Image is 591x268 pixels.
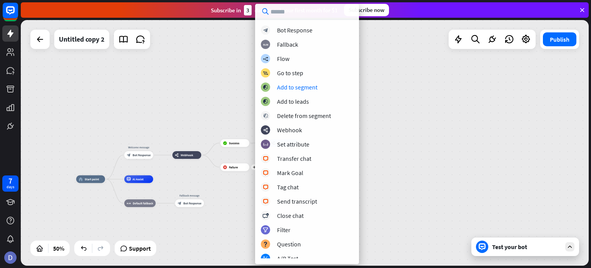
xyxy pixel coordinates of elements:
[277,183,299,191] div: Tag chat
[181,153,194,157] span: Webhook
[263,128,268,133] i: webhooks
[277,55,289,62] div: Flow
[263,185,269,190] i: block_livechat
[263,85,268,90] i: block_add_to_segment
[277,69,303,77] div: Go to step
[277,40,298,48] div: Fallback
[229,141,239,145] span: Success
[277,83,317,91] div: Add to segment
[277,255,298,262] div: A/B Test
[122,145,156,149] div: Welcome message
[59,30,105,49] div: Untitled copy 2
[277,98,309,105] div: Add to leads
[133,153,151,157] span: Bot Response
[263,199,269,204] i: block_livechat
[175,153,179,157] i: webhooks
[85,177,99,181] span: Start point
[277,197,317,205] div: Send transcript
[244,5,252,15] div: 3
[277,155,311,162] div: Transfer chat
[263,228,268,233] i: filter
[133,201,153,205] span: Default fallback
[6,3,29,26] button: Open LiveChat chat widget
[223,165,227,169] i: block_failure
[277,169,303,177] div: Mark Goal
[223,141,227,145] i: block_success
[277,240,301,248] div: Question
[263,142,268,147] i: block_set_attribute
[263,28,268,33] i: block_bot_response
[178,201,182,205] i: block_bot_response
[262,213,269,218] i: block_close_chat
[79,177,83,181] i: home_2
[277,212,304,219] div: Close chat
[277,26,312,34] div: Bot Response
[263,170,269,175] i: block_livechat
[263,156,269,161] i: block_livechat
[127,153,131,157] i: block_bot_response
[253,166,256,169] i: plus
[229,165,238,169] span: Failure
[277,140,309,148] div: Set attribute
[277,226,290,234] div: Filter
[263,42,268,47] i: block_fallback
[263,113,268,118] i: block_delete_from_segment
[211,5,338,15] div: Subscribe in days to get your first month for $1
[263,71,268,76] i: block_goto
[344,4,389,16] div: Subscribe now
[263,256,268,261] i: block_ab_testing
[277,126,302,134] div: Webhook
[184,201,202,205] span: Bot Response
[2,175,18,192] a: 7 days
[263,56,268,61] i: builder_tree
[172,194,207,197] div: Fallback message
[8,177,12,184] div: 7
[543,32,576,46] button: Publish
[51,242,67,255] div: 50%
[7,184,14,190] div: days
[492,243,561,251] div: Test your bot
[263,242,268,247] i: block_question
[263,99,268,104] i: block_add_to_segment
[277,112,331,120] div: Delete from segment
[133,177,144,181] span: AI Assist
[127,201,131,205] i: block_fallback
[129,242,151,255] span: Support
